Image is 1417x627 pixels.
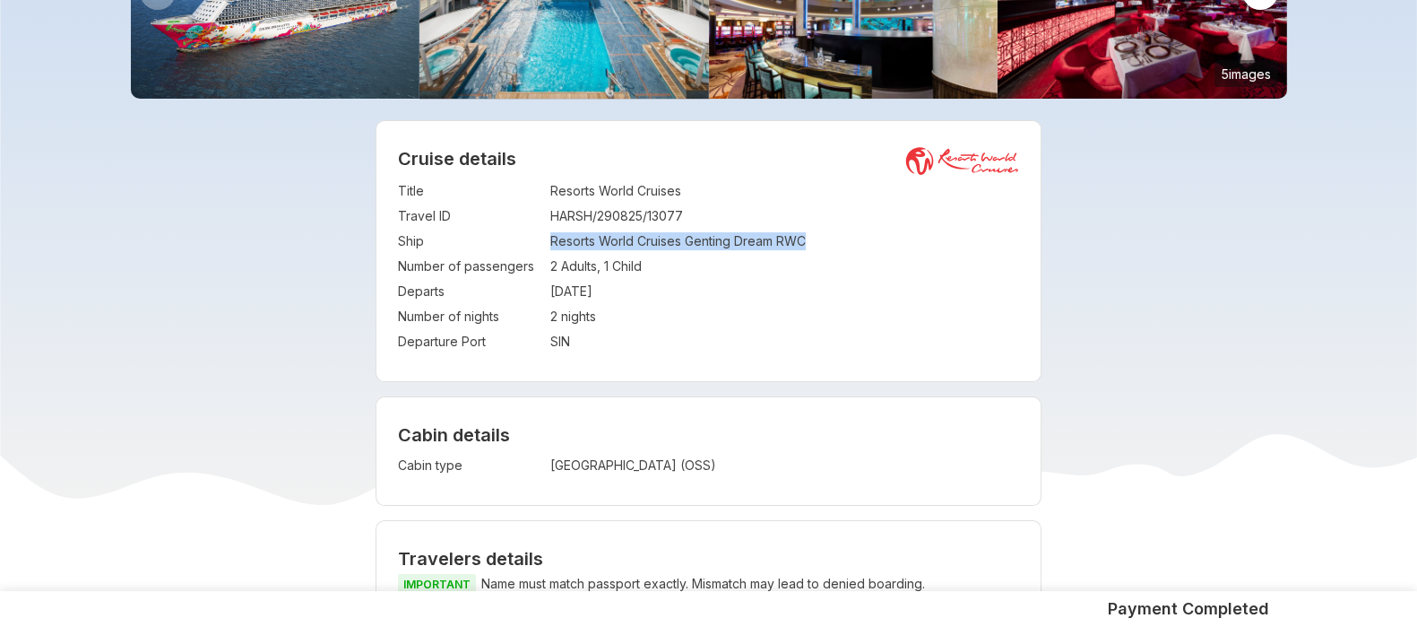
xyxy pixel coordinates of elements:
td: : [541,453,550,478]
small: 5 images [1214,60,1278,87]
td: Number of nights [398,304,541,329]
td: 2 nights [550,304,1019,329]
h2: Travelers details [398,548,1019,570]
td: [DATE] [550,279,1019,304]
td: : [541,304,550,329]
p: Name must match passport exactly. Mismatch may lead to denied boarding. [398,573,1019,596]
td: Ship [398,229,541,254]
td: SIN [550,329,1019,354]
td: [GEOGRAPHIC_DATA] (OSS) [550,453,880,478]
td: : [541,329,550,354]
td: Cabin type [398,453,541,478]
td: HARSH/290825/13077 [550,204,1019,229]
td: Travel ID [398,204,541,229]
td: Departure Port [398,329,541,354]
td: : [541,254,550,279]
td: : [541,279,550,304]
span: IMPORTANT [398,574,476,595]
td: Departs [398,279,541,304]
h5: Payment Completed [1108,598,1269,620]
td: : [541,179,550,204]
td: : [541,229,550,254]
td: Title [398,179,541,204]
td: : [541,204,550,229]
h2: Cruise details [398,148,1019,170]
td: Resorts World Cruises [550,179,1019,204]
h4: Cabin details [398,424,1019,446]
td: Number of passengers [398,254,541,279]
td: 2 Adults, 1 Child [550,254,1019,279]
td: Resorts World Cruises Genting Dream RWC [550,229,1019,254]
